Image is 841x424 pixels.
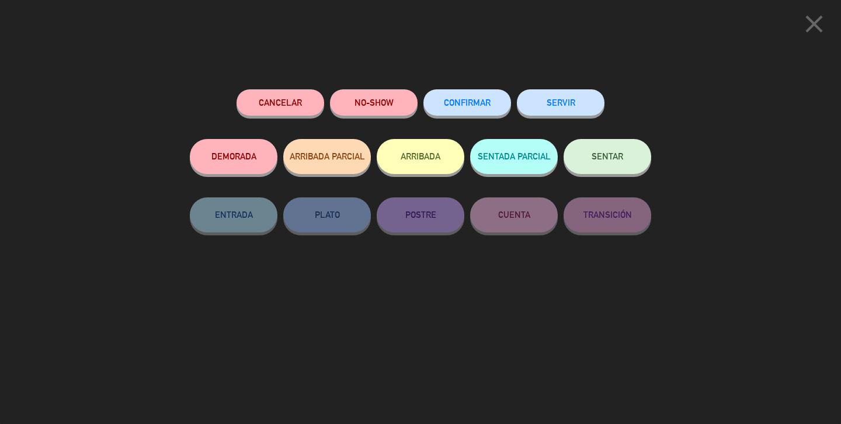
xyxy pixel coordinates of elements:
button: SENTAR [564,139,651,174]
button: ARRIBADA PARCIAL [283,139,371,174]
button: close [796,9,832,43]
button: CUENTA [470,197,558,232]
span: ARRIBADA PARCIAL [290,151,365,161]
span: CONFIRMAR [444,98,491,107]
button: TRANSICIÓN [564,197,651,232]
button: DEMORADA [190,139,277,174]
button: NO-SHOW [330,89,418,116]
button: CONFIRMAR [423,89,511,116]
button: Cancelar [237,89,324,116]
button: SERVIR [517,89,604,116]
span: SENTAR [592,151,623,161]
button: SENTADA PARCIAL [470,139,558,174]
button: ARRIBADA [377,139,464,174]
button: ENTRADA [190,197,277,232]
button: POSTRE [377,197,464,232]
button: PLATO [283,197,371,232]
i: close [800,9,829,39]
